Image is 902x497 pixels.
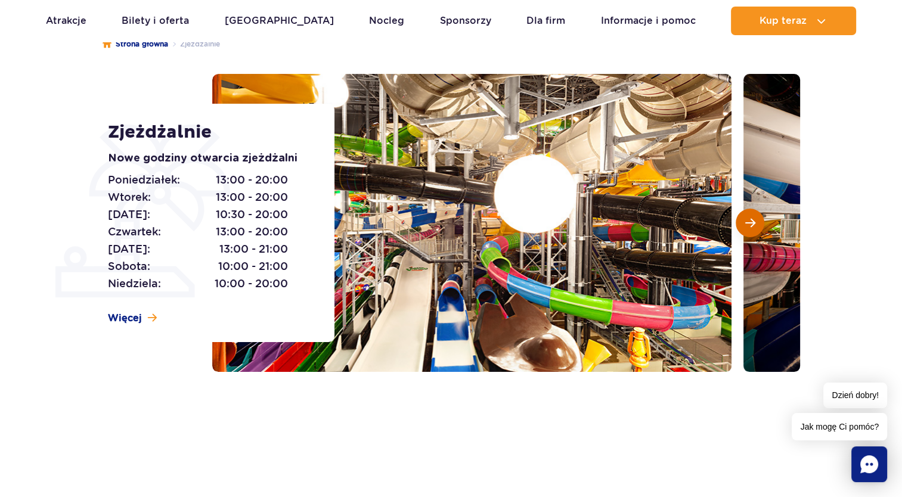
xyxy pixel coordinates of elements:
span: [DATE]: [108,206,150,223]
span: 13:00 - 21:00 [219,241,288,257]
span: Kup teraz [760,15,807,26]
div: Chat [851,446,887,482]
p: Nowe godziny otwarcia zjeżdżalni [108,150,308,167]
span: 10:00 - 20:00 [215,275,288,292]
a: Informacje i pomoc [601,7,696,35]
a: [GEOGRAPHIC_DATA] [225,7,334,35]
span: 13:00 - 20:00 [216,189,288,206]
span: 10:30 - 20:00 [216,206,288,223]
a: Nocleg [369,7,404,35]
span: Poniedziałek: [108,172,180,188]
button: Kup teraz [731,7,856,35]
a: Więcej [108,312,157,325]
a: Bilety i oferta [122,7,189,35]
span: Sobota: [108,258,150,275]
a: Dla firm [526,7,565,35]
button: Następny slajd [736,209,764,237]
h1: Zjeżdżalnie [108,122,308,143]
a: Strona główna [103,38,168,50]
span: [DATE]: [108,241,150,257]
a: Atrakcje [46,7,86,35]
span: 13:00 - 20:00 [216,223,288,240]
span: Dzień dobry! [823,383,887,408]
li: Zjeżdżalnie [168,38,220,50]
span: 10:00 - 21:00 [218,258,288,275]
span: Niedziela: [108,275,161,292]
span: 13:00 - 20:00 [216,172,288,188]
span: Jak mogę Ci pomóc? [792,413,887,440]
span: Czwartek: [108,223,161,240]
span: Wtorek: [108,189,151,206]
span: Więcej [108,312,142,325]
a: Sponsorzy [440,7,491,35]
